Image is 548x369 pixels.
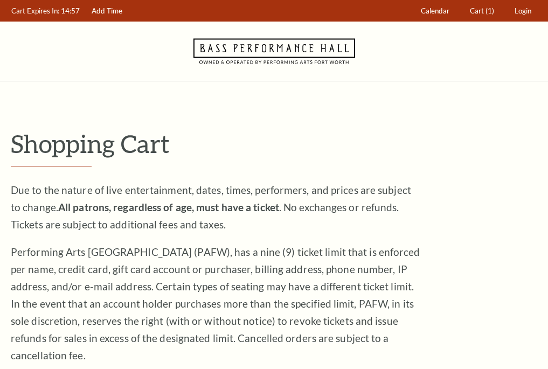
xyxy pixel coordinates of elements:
[11,184,411,231] span: Due to the nature of live entertainment, dates, times, performers, and prices are subject to chan...
[11,6,59,15] span: Cart Expires In:
[515,6,531,15] span: Login
[11,130,537,157] p: Shopping Cart
[61,6,80,15] span: 14:57
[465,1,500,22] a: Cart (1)
[470,6,484,15] span: Cart
[416,1,455,22] a: Calendar
[11,243,420,364] p: Performing Arts [GEOGRAPHIC_DATA] (PAFW), has a nine (9) ticket limit that is enforced per name, ...
[485,6,494,15] span: (1)
[421,6,449,15] span: Calendar
[58,201,279,213] strong: All patrons, regardless of age, must have a ticket
[510,1,537,22] a: Login
[87,1,128,22] a: Add Time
